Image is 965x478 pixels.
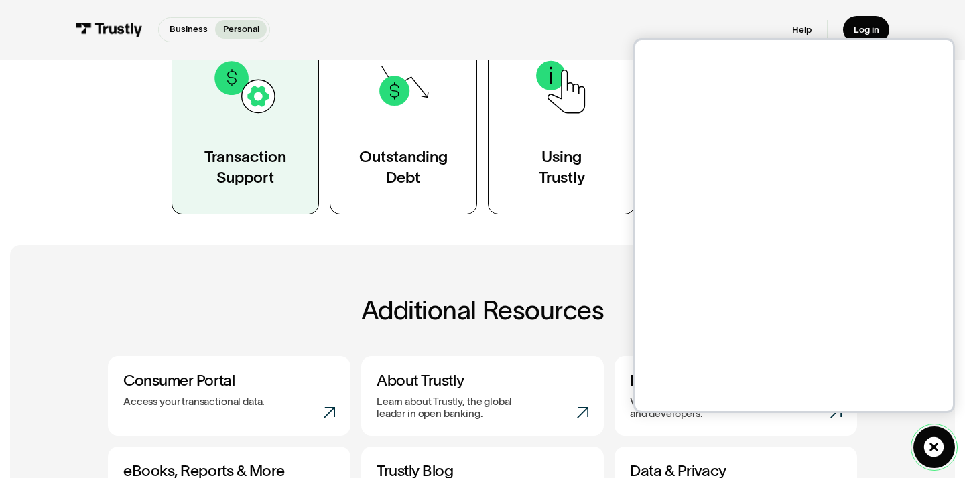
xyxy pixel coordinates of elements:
div: Using Trustly [539,147,585,188]
div: Outstanding Debt [359,147,448,188]
p: Visit our Help Center for merchants and developers. [630,396,793,420]
a: Consumer PortalAccess your transactional data. [108,356,350,436]
a: Business Help CenterVisit our Help Center for merchants and developers. [615,356,857,436]
a: Log in [843,16,889,44]
p: Learn about Trustly, the global leader in open banking. [377,396,539,420]
a: UsingTrustly [488,27,635,214]
h3: Consumer Portal [123,372,335,390]
h3: About Trustly [377,372,588,390]
p: Access your transactional data. [123,396,265,408]
h2: Additional Resources [108,297,857,325]
h3: Business Help Center [630,372,842,390]
a: Help [792,24,812,36]
a: TransactionSupport [172,27,319,214]
p: Personal [223,23,259,36]
a: Business [162,20,215,39]
a: Personal [215,20,267,39]
a: OutstandingDebt [330,27,477,214]
a: About TrustlyLearn about Trustly, the global leader in open banking. [361,356,604,436]
p: Business [170,23,208,36]
div: Log in [854,24,879,36]
img: Trustly Logo [76,23,143,37]
div: Transaction Support [204,147,286,188]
